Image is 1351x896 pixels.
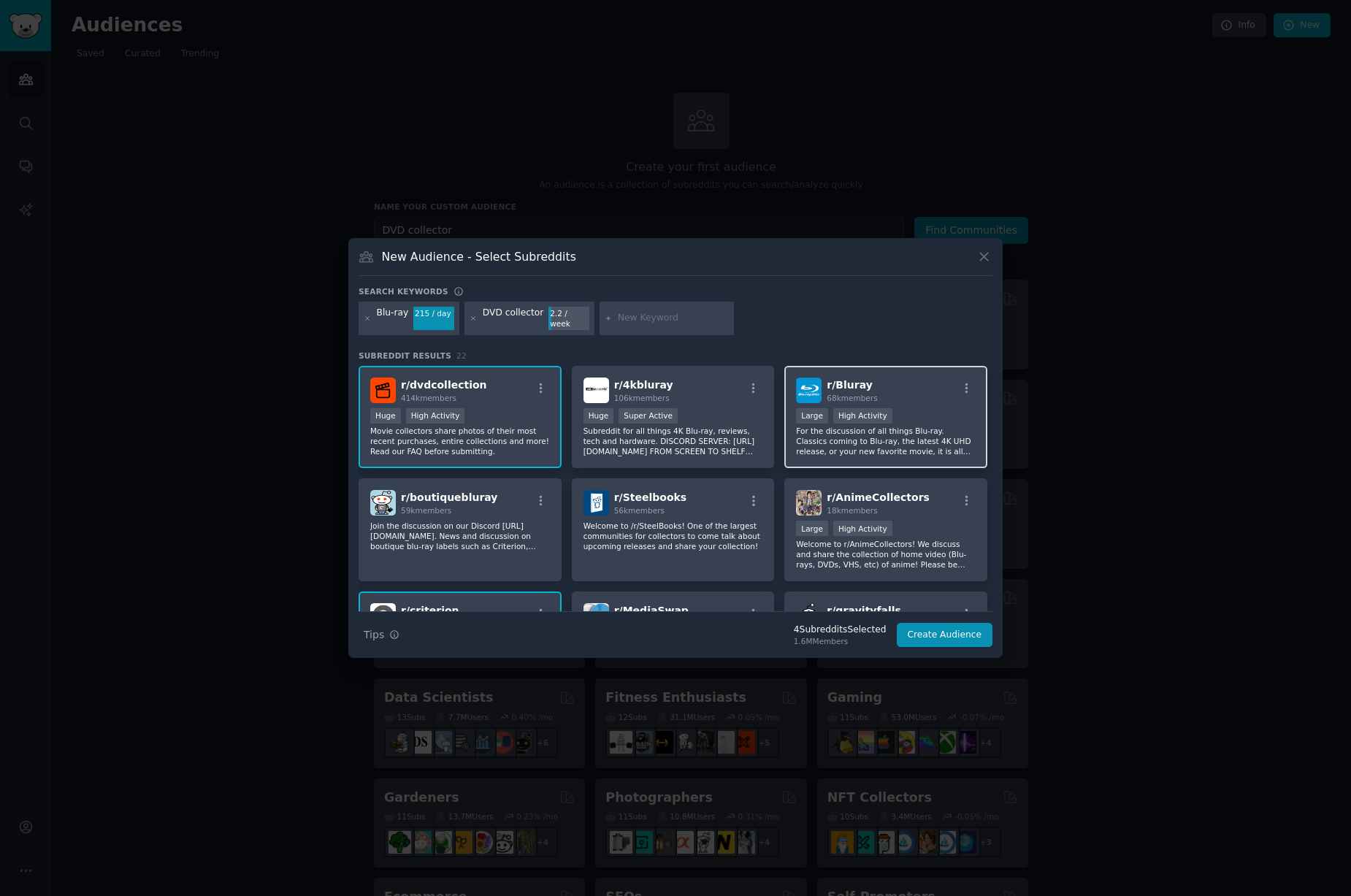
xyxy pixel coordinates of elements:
[583,378,609,403] img: 4kbluray
[401,605,459,616] span: r/ criterion
[796,490,822,516] img: AnimeCollectors
[370,408,401,424] div: Huge
[618,312,729,325] input: New Keyword
[833,408,892,424] div: High Activity
[614,605,689,616] span: r/ MediaSwap
[794,636,887,646] div: 1.6M Members
[794,624,887,637] div: 4 Subreddit s Selected
[614,379,673,391] span: r/ 4kbluray
[359,286,448,296] h3: Search keywords
[614,506,665,515] span: 56k members
[359,351,451,361] span: Subreddit Results
[370,426,550,456] p: Movie collectors share photos of their most recent purchases, entire collections and more! Read o...
[796,539,976,570] p: Welcome to r/AnimeCollectors! We discuss and share the collection of home video (Blu-rays, DVDs, ...
[370,521,550,551] p: Join the discussion on our Discord [URL][DOMAIN_NAME]. News and discussion on boutique blu-ray la...
[614,394,670,402] span: 106k members
[583,490,609,516] img: Steelbooks
[583,426,763,456] p: Subreddit for all things 4K Blu-ray, reviews, tech and hardware. DISCORD SERVER: [URL][DOMAIN_NAM...
[897,623,993,648] button: Create Audience
[364,627,384,643] span: Tips
[614,491,687,503] span: r/ Steelbooks
[619,408,678,424] div: Super Active
[796,603,822,629] img: gravityfalls
[401,506,451,515] span: 59k members
[827,605,901,616] span: r/ gravityfalls
[796,408,828,424] div: Large
[548,307,589,330] div: 2.2 / week
[456,351,467,360] span: 22
[370,490,396,516] img: boutiquebluray
[406,408,465,424] div: High Activity
[583,603,609,629] img: MediaSwap
[370,378,396,403] img: dvdcollection
[483,307,544,330] div: DVD collector
[796,426,976,456] p: For the discussion of all things Blu-ray. Classics coming to Blu-ray, the latest 4K UHD release, ...
[583,521,763,551] p: Welcome to /r/SteelBooks! One of the largest communities for collectors to come talk about upcomi...
[401,491,497,503] span: r/ boutiquebluray
[413,307,454,320] div: 215 / day
[359,622,405,648] button: Tips
[401,379,487,391] span: r/ dvdcollection
[401,394,456,402] span: 414k members
[827,491,930,503] span: r/ AnimeCollectors
[796,378,822,403] img: Bluray
[827,379,873,391] span: r/ Bluray
[377,307,409,330] div: Blu-ray
[583,408,614,424] div: Huge
[827,506,877,515] span: 18k members
[796,521,828,536] div: Large
[370,603,396,629] img: criterion
[827,394,877,402] span: 68k members
[833,521,892,536] div: High Activity
[382,249,576,264] h3: New Audience - Select Subreddits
